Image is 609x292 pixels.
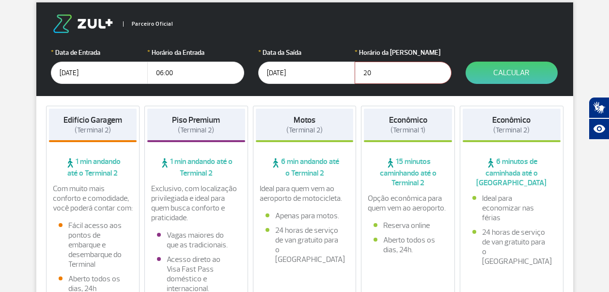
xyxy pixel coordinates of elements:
[355,48,452,58] label: Horário da [PERSON_NAME]
[294,115,315,125] strong: Motos
[589,97,609,140] div: Plugin de acessibilidade da Hand Talk.
[59,221,127,269] li: Fácil acesso aos pontos de embarque e desembarque do Terminal
[492,115,531,125] strong: Econômico
[151,184,241,223] p: Exclusivo, com localização privilegiada e ideal para quem busca conforto e praticidade.
[472,194,551,223] li: Ideal para economizar nas férias
[265,226,344,264] li: 24 horas de serviço de van gratuito para o [GEOGRAPHIC_DATA]
[172,115,220,125] strong: Piso Premium
[63,115,122,125] strong: Edifício Garagem
[374,235,442,255] li: Aberto todos os dias, 24h.
[368,194,448,213] p: Opção econômica para quem vem ao aeroporto.
[374,221,442,230] li: Reserva online
[389,115,427,125] strong: Econômico
[265,211,344,221] li: Apenas para motos.
[123,21,173,27] span: Parceiro Oficial
[75,126,111,135] span: (Terminal 2)
[260,184,350,203] p: Ideal para quem vem ao aeroporto de motocicleta.
[147,62,244,84] input: hh:mm
[364,157,452,188] span: 15 minutos caminhando até o Terminal 2
[51,62,148,84] input: dd/mm/aaaa
[493,126,530,135] span: (Terminal 2)
[147,48,244,58] label: Horário da Entrada
[49,157,137,178] span: 1 min andando até o Terminal 2
[390,126,425,135] span: (Terminal 1)
[53,184,133,213] p: Com muito mais conforto e comodidade, você poderá contar com:
[589,118,609,140] button: Abrir recursos assistivos.
[51,48,148,58] label: Data de Entrada
[466,62,558,84] button: Calcular
[355,62,452,84] input: hh:mm
[147,157,245,178] span: 1 min andando até o Terminal 2
[51,15,115,33] img: logo-zul.png
[258,62,355,84] input: dd/mm/aaaa
[463,157,561,188] span: 6 minutos de caminhada até o [GEOGRAPHIC_DATA]
[286,126,323,135] span: (Terminal 2)
[256,157,354,178] span: 6 min andando até o Terminal 2
[589,97,609,118] button: Abrir tradutor de língua de sinais.
[258,48,355,58] label: Data da Saída
[157,230,235,250] li: Vagas maiores do que as tradicionais.
[178,126,214,135] span: (Terminal 2)
[472,227,551,266] li: 24 horas de serviço de van gratuito para o [GEOGRAPHIC_DATA]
